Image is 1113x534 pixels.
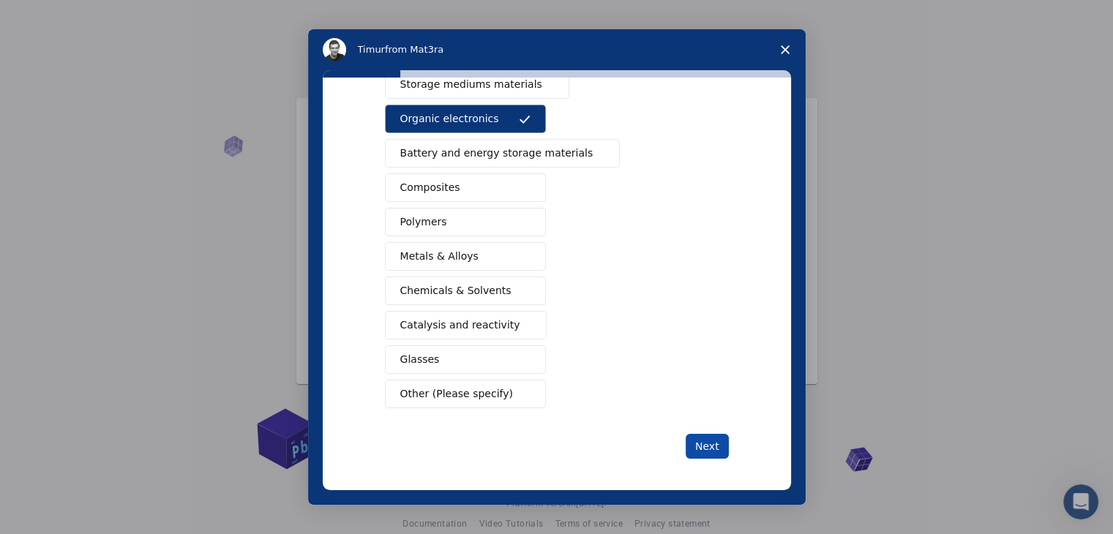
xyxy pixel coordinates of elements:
button: Storage mediums materials [385,70,569,99]
img: Profile image for Timur [323,38,346,61]
span: Composites [400,180,460,195]
span: Other (Please specify) [400,386,513,402]
span: Close survey [765,29,806,70]
span: Glasses [400,352,440,367]
button: Polymers [385,208,546,236]
button: Glasses [385,345,546,374]
span: Catalysis and reactivity [400,317,520,333]
button: Battery and energy storage materials [385,139,621,168]
span: Timur [358,44,385,55]
span: from Mat3ra [385,44,443,55]
button: Metals & Alloys [385,242,546,271]
button: Organic electronics [385,105,546,133]
button: Other (Please specify) [385,380,546,408]
span: Polymers [400,214,447,230]
span: Organic electronics [400,111,499,127]
span: Chemicals & Solvents [400,283,511,298]
span: Metals & Alloys [400,249,479,264]
span: Storage mediums materials [400,77,542,92]
button: Chemicals & Solvents [385,277,546,305]
span: Battery and energy storage materials [400,146,593,161]
button: Next [686,434,729,459]
button: Catalysis and reactivity [385,311,547,339]
button: Composites [385,173,546,202]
